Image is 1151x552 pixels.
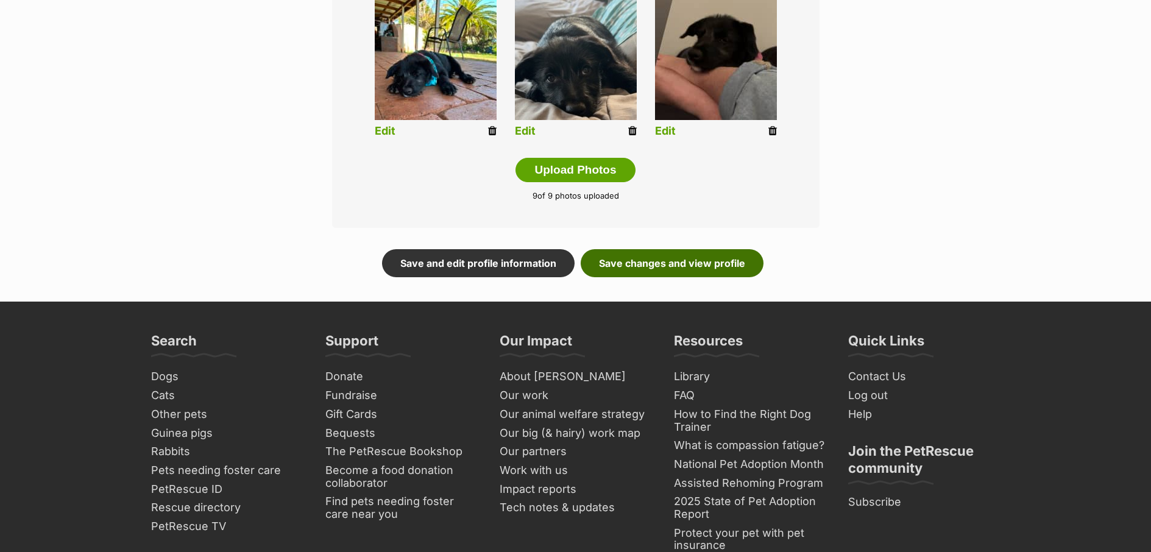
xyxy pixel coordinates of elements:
[515,158,635,182] button: Upload Photos
[321,461,483,492] a: Become a food donation collaborator
[843,493,1005,512] a: Subscribe
[146,367,308,386] a: Dogs
[655,125,676,138] a: Edit
[500,332,572,356] h3: Our Impact
[848,332,924,356] h3: Quick Links
[321,367,483,386] a: Donate
[146,480,308,499] a: PetRescue ID
[321,405,483,424] a: Gift Cards
[674,332,743,356] h3: Resources
[669,436,831,455] a: What is compassion fatigue?
[325,332,378,356] h3: Support
[495,442,657,461] a: Our partners
[843,386,1005,405] a: Log out
[321,492,483,523] a: Find pets needing foster care near you
[146,498,308,517] a: Rescue directory
[350,190,801,202] p: of 9 photos uploaded
[495,405,657,424] a: Our animal welfare strategy
[495,480,657,499] a: Impact reports
[843,367,1005,386] a: Contact Us
[495,461,657,480] a: Work with us
[321,442,483,461] a: The PetRescue Bookshop
[669,474,831,493] a: Assisted Rehoming Program
[146,405,308,424] a: Other pets
[669,492,831,523] a: 2025 State of Pet Adoption Report
[321,386,483,405] a: Fundraise
[321,424,483,443] a: Bequests
[382,249,575,277] a: Save and edit profile information
[495,498,657,517] a: Tech notes & updates
[669,405,831,436] a: How to Find the Right Dog Trainer
[848,442,1000,484] h3: Join the PetRescue community
[151,332,197,356] h3: Search
[495,386,657,405] a: Our work
[669,386,831,405] a: FAQ
[843,405,1005,424] a: Help
[669,455,831,474] a: National Pet Adoption Month
[495,367,657,386] a: About [PERSON_NAME]
[669,367,831,386] a: Library
[515,125,536,138] a: Edit
[146,517,308,536] a: PetRescue TV
[495,424,657,443] a: Our big (& hairy) work map
[146,386,308,405] a: Cats
[533,191,537,200] span: 9
[146,442,308,461] a: Rabbits
[146,461,308,480] a: Pets needing foster care
[375,125,395,138] a: Edit
[146,424,308,443] a: Guinea pigs
[581,249,763,277] a: Save changes and view profile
